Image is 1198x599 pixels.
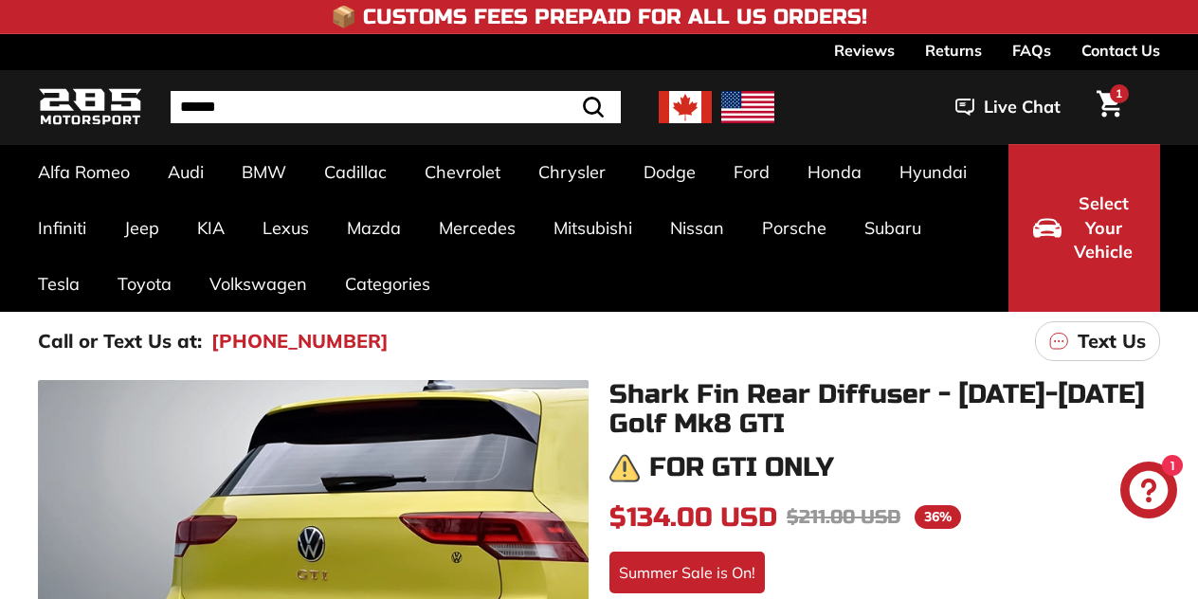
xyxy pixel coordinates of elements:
[305,144,406,200] a: Cadillac
[880,144,986,200] a: Hyundai
[931,83,1085,131] button: Live Chat
[609,380,1160,439] h1: Shark Fin Rear Diffuser - [DATE]-[DATE] Golf Mk8 GTI
[1035,321,1160,361] a: Text Us
[535,200,651,256] a: Mitsubishi
[328,200,420,256] a: Mazda
[1012,34,1051,66] a: FAQs
[649,453,834,482] h3: For GTI only
[519,144,625,200] a: Chrysler
[149,144,223,200] a: Audi
[19,200,105,256] a: Infiniti
[1116,86,1122,100] span: 1
[191,256,326,312] a: Volkswagen
[19,144,149,200] a: Alfa Romeo
[651,200,743,256] a: Nissan
[743,200,845,256] a: Porsche
[38,327,202,355] p: Call or Text Us at:
[1115,462,1183,523] inbox-online-store-chat: Shopify online store chat
[420,200,535,256] a: Mercedes
[178,200,244,256] a: KIA
[171,91,621,123] input: Search
[845,200,940,256] a: Subaru
[326,256,449,312] a: Categories
[609,501,777,534] span: $134.00 USD
[406,144,519,200] a: Chevrolet
[915,505,961,529] span: 36%
[789,144,880,200] a: Honda
[38,85,142,130] img: Logo_285_Motorsport_areodynamics_components
[223,144,305,200] a: BMW
[1008,144,1160,312] button: Select Your Vehicle
[1081,34,1160,66] a: Contact Us
[1071,191,1135,264] span: Select Your Vehicle
[211,327,389,355] a: [PHONE_NUMBER]
[625,144,715,200] a: Dodge
[925,34,982,66] a: Returns
[715,144,789,200] a: Ford
[19,256,99,312] a: Tesla
[1085,75,1134,139] a: Cart
[105,200,178,256] a: Jeep
[244,200,328,256] a: Lexus
[984,95,1061,119] span: Live Chat
[99,256,191,312] a: Toyota
[834,34,895,66] a: Reviews
[609,453,640,483] img: warning.png
[331,6,867,28] h4: 📦 Customs Fees Prepaid for All US Orders!
[787,505,900,529] span: $211.00 USD
[1078,327,1146,355] p: Text Us
[609,552,765,593] div: Summer Sale is On!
